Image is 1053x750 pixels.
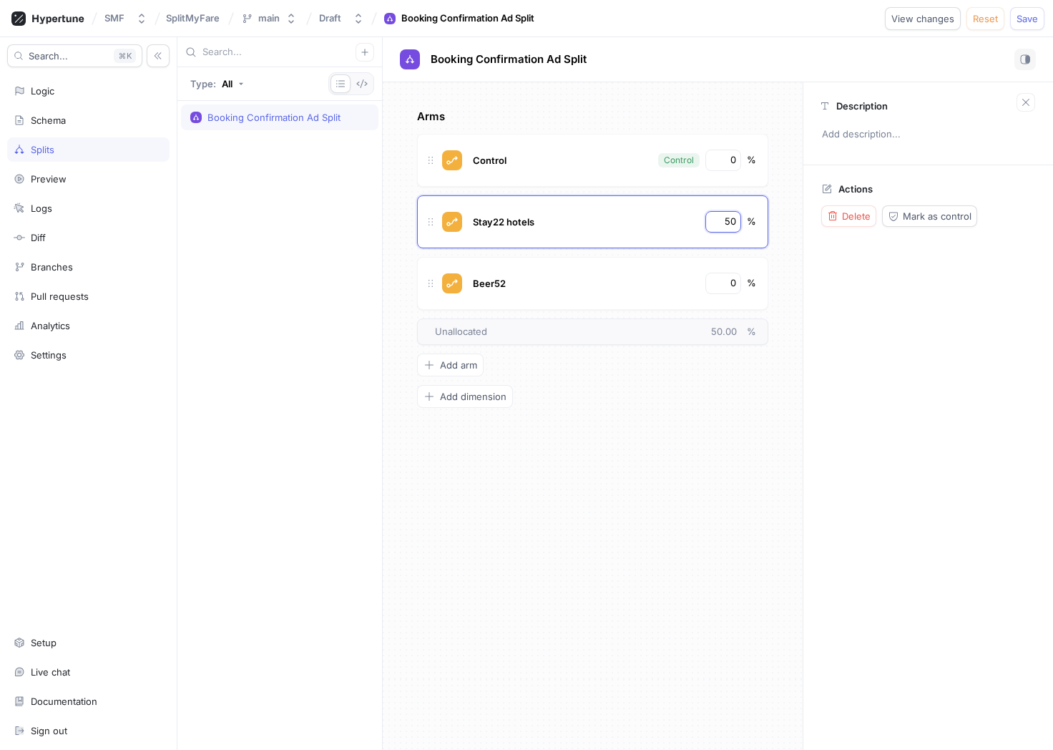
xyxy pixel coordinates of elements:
[258,12,280,24] div: main
[31,85,54,97] div: Logic
[891,14,954,23] span: View changes
[313,6,370,30] button: Draft
[882,205,977,227] button: Mark as control
[973,14,998,23] span: Reset
[842,212,871,220] span: Delete
[31,349,67,361] div: Settings
[821,205,876,227] button: Delete
[966,7,1004,30] button: Reset
[31,291,89,302] div: Pull requests
[29,52,68,60] span: Search...
[31,261,73,273] div: Branches
[104,12,124,24] div: SMF
[31,637,57,648] div: Setup
[190,79,216,89] p: Type:
[222,79,232,89] div: All
[235,6,303,30] button: main
[31,115,66,126] div: Schema
[747,276,756,291] div: %
[99,6,153,30] button: SMF
[31,173,67,185] div: Preview
[31,666,70,678] div: Live chat
[747,153,756,167] div: %
[1017,14,1038,23] span: Save
[319,12,341,24] div: Draft
[431,54,587,65] span: Booking Confirmation Ad Split
[31,696,97,707] div: Documentation
[836,100,888,112] p: Description
[401,11,534,26] div: Booking Confirmation Ad Split
[31,144,54,155] div: Splits
[711,326,747,337] span: 50.00
[7,44,142,67] button: Search...K
[747,215,756,229] div: %
[166,13,220,23] span: SplitMyFare
[1010,7,1044,30] button: Save
[885,7,961,30] button: View changes
[417,354,484,376] button: Add arm
[31,232,46,243] div: Diff
[7,689,170,714] a: Documentation
[435,325,487,339] span: Unallocated
[473,216,534,228] span: Stay22 hotels
[816,122,1041,147] p: Add description...
[473,278,506,289] span: Beer52
[440,392,506,401] span: Add dimension
[838,183,873,195] p: Actions
[31,203,52,214] div: Logs
[417,385,513,408] button: Add dimension
[185,72,249,95] button: Type: All
[664,154,694,167] div: Control
[202,45,356,59] input: Search...
[31,320,70,331] div: Analytics
[473,155,506,166] span: Control
[903,212,971,220] span: Mark as control
[114,49,136,63] div: K
[440,361,477,369] span: Add arm
[747,326,756,337] span: %
[31,725,67,736] div: Sign out
[207,112,341,123] div: Booking Confirmation Ad Split
[417,109,768,125] p: Arms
